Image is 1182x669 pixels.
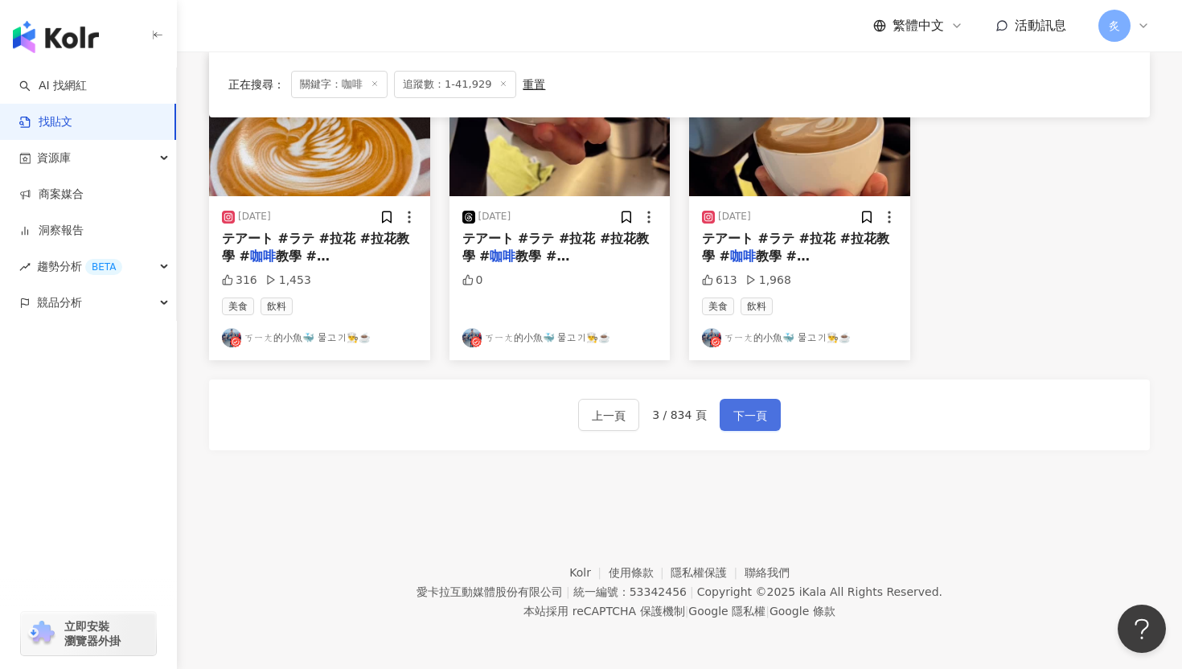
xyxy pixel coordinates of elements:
[19,261,31,273] span: rise
[13,21,99,53] img: logo
[671,566,745,579] a: 隱私權保護
[702,328,897,347] a: KOL Avatarㄎㄧㄤ的小魚🐳 물고기👨‍🍳☕️
[523,601,835,621] span: 本站採用 reCAPTCHA 保護機制
[462,328,482,347] img: KOL Avatar
[799,585,827,598] a: iKala
[741,298,773,315] span: 飲料
[250,248,276,264] mark: 咖啡
[1109,17,1120,35] span: 炙
[770,605,835,618] a: Google 條款
[37,140,71,176] span: 資源庫
[291,71,388,98] span: 關鍵字：咖啡
[1118,605,1166,653] iframe: Help Scout Beacon - Open
[21,612,156,655] a: chrome extension立即安裝 瀏覽器外掛
[37,285,82,321] span: 競品分析
[394,71,516,98] span: 追蹤數：1-41,929
[462,328,658,347] a: KOL Avatarㄎㄧㄤ的小魚🐳 물고기👨‍🍳☕️
[64,619,121,648] span: 立即安裝 瀏覽器外掛
[222,231,409,264] span: テアート #ラテ #拉花 #拉花教學 #
[417,585,563,598] div: 愛卡拉互動媒體股份有限公司
[449,53,671,196] img: post-image
[730,248,756,264] mark: 咖啡
[733,406,767,425] span: 下一頁
[745,566,790,579] a: 聯絡我們
[609,566,671,579] a: 使用條款
[523,78,545,91] div: 重置
[222,298,254,315] span: 美食
[702,273,737,289] div: 613
[37,248,122,285] span: 趨勢分析
[462,231,650,264] span: テアート #ラテ #拉花 #拉花教學 #
[222,328,417,347] a: KOL Avatarㄎㄧㄤ的小魚🐳 물고기👨‍🍳☕️
[462,248,654,300] span: 教學 #[GEOGRAPHIC_DATA] #台南景點
[685,605,689,618] span: |
[19,223,84,239] a: 洞察報告
[578,399,639,431] button: 上一頁
[566,585,570,598] span: |
[702,231,889,264] span: テアート #ラテ #拉花 #拉花教學 #
[569,566,608,579] a: Kolr
[19,78,87,94] a: searchAI 找網紅
[689,53,910,196] img: post-image
[222,273,257,289] div: 316
[261,298,293,315] span: 飲料
[702,298,734,315] span: 美食
[720,399,781,431] button: 下一頁
[478,210,511,224] div: [DATE]
[688,605,765,618] a: Google 隱私權
[19,114,72,130] a: 找貼文
[718,210,751,224] div: [DATE]
[222,248,413,300] span: 教學 #[GEOGRAPHIC_DATA] #台南景點
[85,259,122,275] div: BETA
[745,273,791,289] div: 1,968
[652,408,707,421] span: 3 / 834 頁
[209,53,430,196] img: post-image
[462,273,483,289] div: 0
[697,585,942,598] div: Copyright © 2025 All Rights Reserved.
[238,210,271,224] div: [DATE]
[765,605,770,618] span: |
[26,621,57,646] img: chrome extension
[265,273,311,289] div: 1,453
[19,187,84,203] a: 商案媒合
[490,248,515,264] mark: 咖啡
[893,17,944,35] span: 繁體中文
[1015,18,1066,33] span: 活動訊息
[702,328,721,347] img: KOL Avatar
[573,585,687,598] div: 統一編號：53342456
[702,248,893,300] span: 教學 #[GEOGRAPHIC_DATA] #台南景點
[222,328,241,347] img: KOL Avatar
[228,78,285,91] span: 正在搜尋 ：
[690,585,694,598] span: |
[592,406,626,425] span: 上一頁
